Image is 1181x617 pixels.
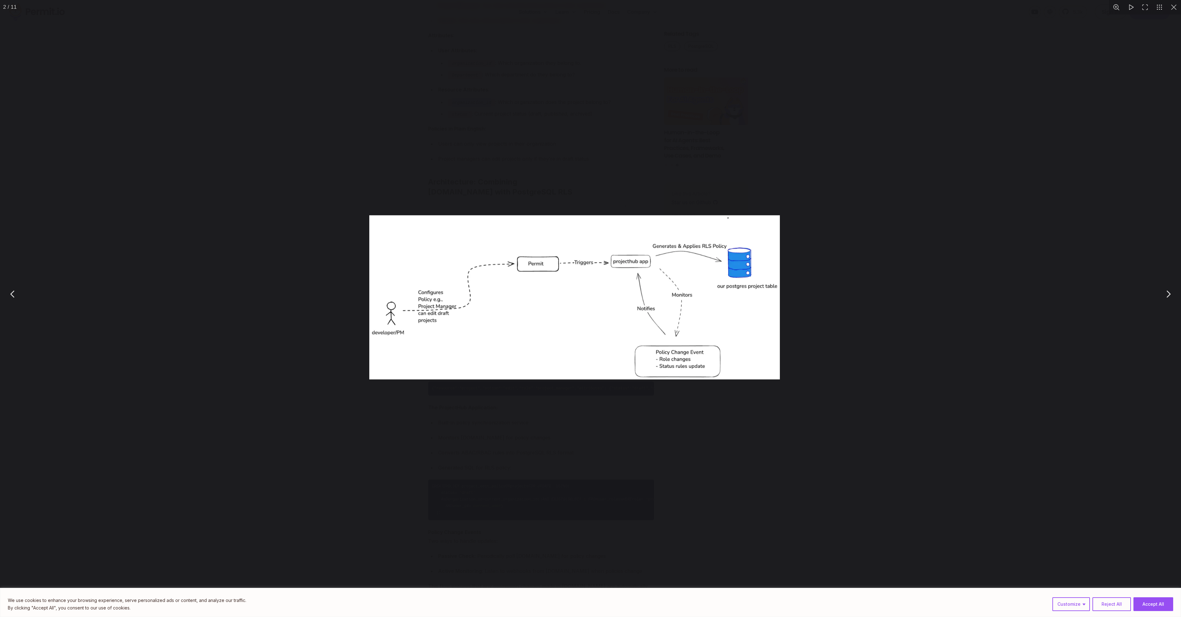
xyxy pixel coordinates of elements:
[8,604,246,612] p: By clicking "Accept All", you consent to our use of cookies.
[369,215,780,379] img: Image 2 of 11
[1133,597,1173,611] button: Accept All
[8,597,246,604] p: We use cookies to enhance your browsing experience, serve personalized ads or content, and analyz...
[1052,597,1090,611] button: Customize
[5,286,21,302] button: Previous
[1092,597,1131,611] button: Reject All
[1160,286,1176,302] button: Next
